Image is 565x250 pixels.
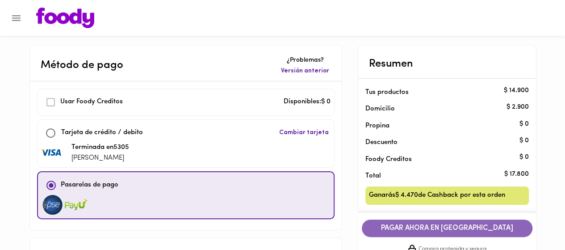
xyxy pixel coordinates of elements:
p: Foody Creditos [365,155,515,164]
img: visa [42,195,64,215]
p: Propina [365,121,515,131]
p: Resumen [369,56,413,72]
p: $ 0 [519,119,529,129]
button: Menu [5,7,27,29]
p: Método de pago [41,57,123,73]
p: Terminada en 5305 [71,143,129,153]
span: Ganarás $ 4.470 de Cashback por esta orden [369,190,505,201]
p: Total [365,171,515,181]
button: Versión anterior [279,65,331,77]
p: Disponibles: $ 0 [284,97,331,107]
p: $ 17.800 [504,169,529,179]
p: $ 2.900 [506,102,529,112]
p: Tus productos [365,88,515,97]
p: ¿Problemas? [279,56,331,65]
button: PAGAR AHORA EN [GEOGRAPHIC_DATA] [362,220,532,237]
p: $ 0 [519,153,529,162]
button: Cambiar tarjeta [277,123,331,143]
img: logo.png [36,8,94,28]
span: Versión anterior [281,67,329,76]
p: $ 14.900 [504,86,529,95]
p: $ 0 [519,136,529,145]
iframe: Messagebird Livechat Widget [513,198,556,241]
p: Tarjeta de crédito / debito [61,128,143,138]
p: Descuento [365,138,398,147]
p: Pasarelas de pago [61,180,118,191]
img: visa [65,195,87,215]
p: [PERSON_NAME] [71,153,129,164]
p: Domicilio [365,104,395,114]
span: PAGAR AHORA EN [GEOGRAPHIC_DATA] [371,224,523,233]
img: visa [41,149,63,157]
span: Cambiar tarjeta [279,128,329,137]
p: Usar Foody Creditos [60,97,123,107]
